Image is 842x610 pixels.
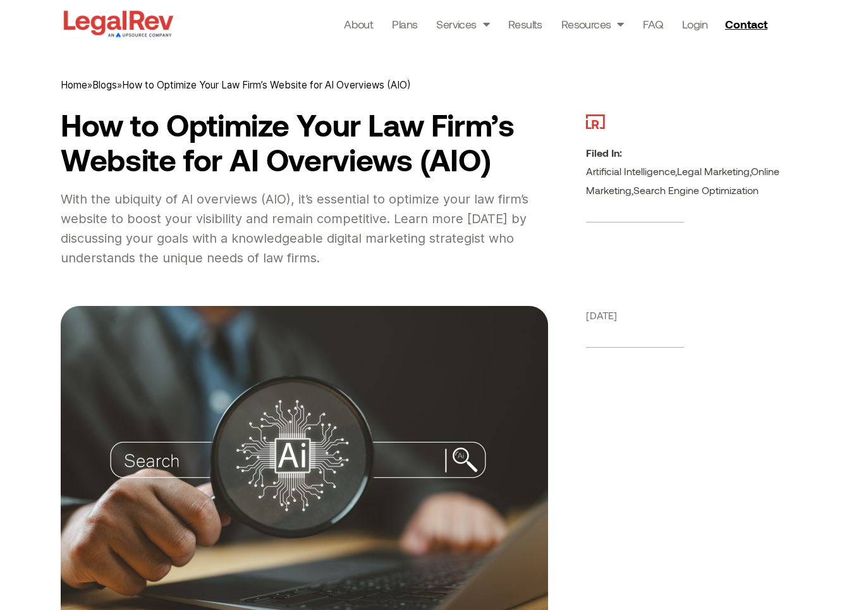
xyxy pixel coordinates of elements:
[561,15,624,33] a: Resources
[725,18,767,30] span: Contact
[122,79,411,91] span: How to Optimize Your Law Firm’s Website for AI Overviews (AIO)
[586,147,779,197] span: , , ,
[586,165,675,177] a: Artificial Intelligence
[586,309,617,321] span: [DATE]
[643,15,663,33] a: FAQ
[344,15,373,33] a: About
[344,15,707,33] nav: Menu
[720,14,776,34] a: Contact
[436,15,489,33] a: Services
[92,79,117,91] a: Blogs
[61,107,548,177] h1: How to Optimize Your Law Firm’s Website for AI Overviews (AIO)
[61,79,87,91] a: Home
[392,15,417,33] a: Plans
[61,192,528,265] span: With the ubiquity of AI overviews (AIO), it’s essential to optimize your law firm’s website to bo...
[682,15,707,33] a: Login
[633,184,759,196] a: Search Engine Optimization
[677,165,750,177] a: Legal Marketing
[586,147,622,159] b: Filed In:
[508,15,542,33] a: Results
[61,79,411,91] span: » »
